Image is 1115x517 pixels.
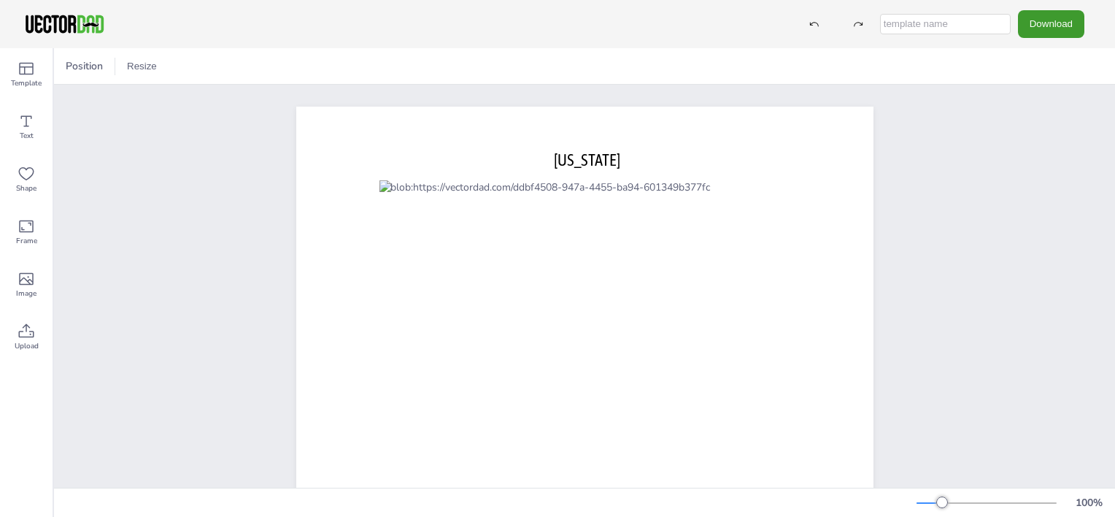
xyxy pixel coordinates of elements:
span: Template [11,77,42,89]
span: Frame [16,235,37,247]
span: Shape [16,183,36,194]
span: Text [20,130,34,142]
span: Upload [15,340,39,352]
button: Resize [121,55,163,78]
input: template name [880,14,1011,34]
span: [US_STATE] [554,150,620,169]
div: 100 % [1071,496,1106,510]
span: Image [16,288,36,299]
img: VectorDad-1.png [23,13,106,35]
span: Position [63,59,106,73]
button: Download [1018,10,1084,37]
